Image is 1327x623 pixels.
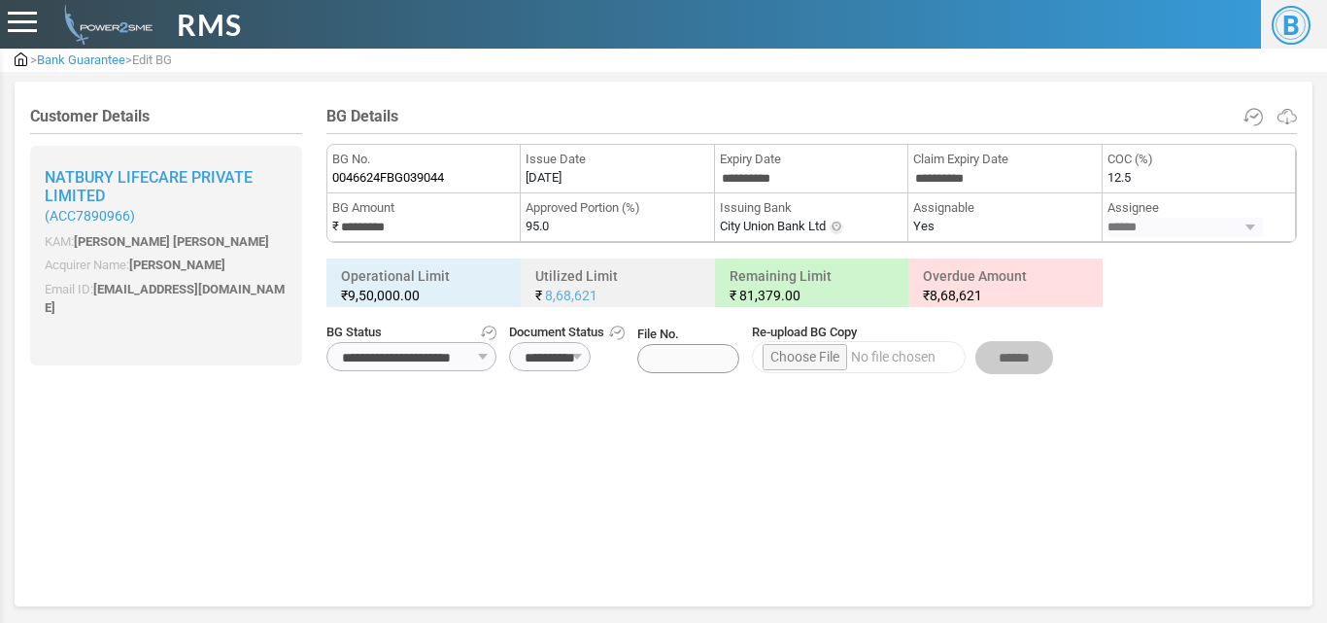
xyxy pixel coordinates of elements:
label: 95.0 [526,217,549,236]
span: BG No. [332,150,515,169]
img: admin [15,52,27,66]
span: 9,50,000.00 [348,288,420,303]
span: 0046624FBG039044 [332,168,444,188]
span: Re-upload BG Copy [752,323,1053,342]
p: Acquirer Name: [45,256,288,275]
li: ₹ [327,193,521,242]
span: Edit BG [132,52,172,67]
span: Issuing Bank [720,198,902,218]
span: COC (%) [1107,150,1290,169]
small: ( ) [45,208,288,225]
h6: Remaining Limit [720,263,904,308]
span: Expiry Date [720,150,902,169]
small: 8,68,621 [923,286,1088,305]
span: Assignable [913,198,1096,218]
span: Claim Expiry Date [913,150,1096,169]
p: Email ID: [45,280,288,318]
label: [DATE] [526,168,561,188]
img: Info [829,220,844,235]
h6: Operational Limit [331,263,516,308]
span: [PERSON_NAME] [129,258,225,272]
p: KAM: [45,232,288,252]
span: Natbury Lifecare Private Limited [45,168,253,205]
img: admin [56,5,153,45]
a: Get Document History [609,323,625,342]
span: Approved Portion (%) [526,198,708,218]
h4: BG Details [326,107,1297,125]
span: Issue Date [526,150,708,169]
span: Bank Guarantee [37,52,125,67]
span: Assignee [1107,198,1290,218]
h4: Customer Details [30,107,302,125]
label: Yes [913,217,935,236]
span: File No. [637,325,739,373]
a: 8,68,621 [545,288,597,303]
span: [PERSON_NAME] [PERSON_NAME] [74,234,269,249]
h6: Overdue Amount [913,263,1098,308]
span: BG Status [326,323,496,342]
span: RMS [177,3,242,47]
span: ₹ [923,288,930,303]
span: 81,379.00 [739,288,800,303]
label: City Union Bank Ltd [720,217,826,236]
h6: Utilized Limit [526,263,710,308]
label: 12.5 [1107,168,1131,188]
span: BG Amount [332,198,515,218]
span: ₹ [730,288,736,303]
a: Get Status History [481,323,496,342]
span: ₹ [535,288,542,303]
small: ₹ [341,286,506,305]
span: Document Status [509,323,625,342]
span: B [1272,6,1310,45]
span: ACC7890966 [50,208,130,224]
span: [EMAIL_ADDRESS][DOMAIN_NAME] [45,282,285,316]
